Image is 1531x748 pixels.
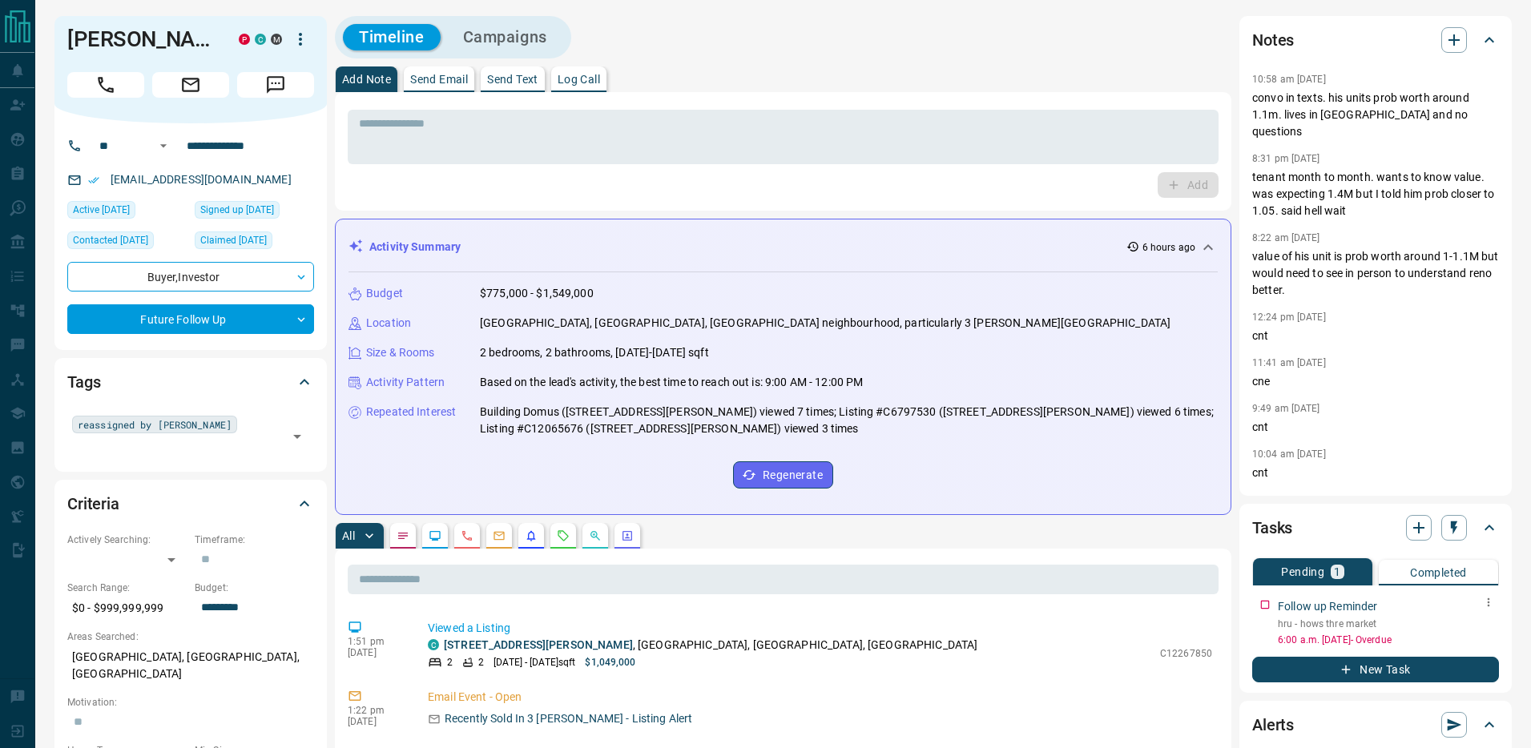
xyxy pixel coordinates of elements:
[195,533,314,547] p: Timeframe:
[67,369,100,395] h2: Tags
[428,620,1212,637] p: Viewed a Listing
[1252,27,1294,53] h2: Notes
[1252,419,1499,436] p: cnt
[444,637,977,653] p: , [GEOGRAPHIC_DATA], [GEOGRAPHIC_DATA], [GEOGRAPHIC_DATA]
[88,175,99,186] svg: Email Verified
[1252,169,1499,219] p: tenant month to month. wants to know value. was expecting 1.4M but I told him prob closer to 1.05...
[480,374,863,391] p: Based on the lead's activity, the best time to reach out is: 9:00 AM - 12:00 PM
[348,716,404,727] p: [DATE]
[557,529,570,542] svg: Requests
[342,530,355,541] p: All
[1252,712,1294,738] h2: Alerts
[1278,633,1499,647] p: 6:00 a.m. [DATE] - Overdue
[1252,90,1499,140] p: convo in texts. his units prob worth around 1.1m. lives in [GEOGRAPHIC_DATA] and no questions
[1252,464,1499,481] p: cnt
[67,201,187,223] div: Fri Oct 10 2025
[1252,509,1499,547] div: Tasks
[239,34,250,45] div: property.ca
[447,655,453,670] p: 2
[67,644,314,687] p: [GEOGRAPHIC_DATA], [GEOGRAPHIC_DATA], [GEOGRAPHIC_DATA]
[480,315,1170,332] p: [GEOGRAPHIC_DATA], [GEOGRAPHIC_DATA], [GEOGRAPHIC_DATA] neighbourhood, particularly 3 [PERSON_NAM...
[1252,74,1326,85] p: 10:58 am [DATE]
[195,581,314,595] p: Budget:
[348,647,404,658] p: [DATE]
[1252,403,1320,414] p: 9:49 am [DATE]
[480,344,709,361] p: 2 bedrooms, 2 bathrooms, [DATE]-[DATE] sqft
[369,239,461,255] p: Activity Summary
[67,363,314,401] div: Tags
[271,34,282,45] div: mrloft.ca
[1252,706,1499,744] div: Alerts
[525,529,538,542] svg: Listing Alerts
[585,655,635,670] p: $1,049,000
[1252,657,1499,682] button: New Task
[1252,357,1326,368] p: 11:41 am [DATE]
[478,655,484,670] p: 2
[67,533,187,547] p: Actively Searching:
[195,201,314,223] div: Wed Jan 03 2018
[397,529,409,542] svg: Notes
[410,74,468,85] p: Send Email
[487,74,538,85] p: Send Text
[1252,515,1292,541] h2: Tasks
[286,425,308,448] button: Open
[348,636,404,647] p: 1:51 pm
[78,416,232,432] span: reassigned by [PERSON_NAME]
[589,529,602,542] svg: Opportunities
[494,655,575,670] p: [DATE] - [DATE] sqft
[255,34,266,45] div: condos.ca
[1278,617,1499,631] p: hru - hows thre market
[366,344,435,361] p: Size & Rooms
[67,581,187,595] p: Search Range:
[349,232,1218,262] div: Activity Summary6 hours ago
[1252,153,1320,164] p: 8:31 pm [DATE]
[493,529,506,542] svg: Emails
[1252,232,1320,243] p: 8:22 am [DATE]
[342,74,391,85] p: Add Note
[1252,248,1499,299] p: value of his unit is prob worth around 1-1.1M but would need to see in person to understand reno ...
[1252,373,1499,390] p: cne
[152,72,229,98] span: Email
[428,689,1212,706] p: Email Event - Open
[1278,598,1377,615] p: Follow up Reminder
[366,404,456,420] p: Repeated Interest
[1410,567,1467,578] p: Completed
[428,639,439,650] div: condos.ca
[67,629,314,644] p: Areas Searched:
[366,374,445,391] p: Activity Pattern
[445,710,692,727] p: Recently Sold In 3 [PERSON_NAME] - Listing Alert
[1252,21,1499,59] div: Notes
[67,231,187,254] div: Thu May 09 2024
[429,529,441,542] svg: Lead Browsing Activity
[1281,566,1324,577] p: Pending
[366,315,411,332] p: Location
[1142,240,1195,255] p: 6 hours ago
[73,232,148,248] span: Contacted [DATE]
[1252,328,1499,344] p: cnt
[366,285,403,302] p: Budget
[733,461,833,489] button: Regenerate
[1252,312,1326,323] p: 12:24 pm [DATE]
[200,202,274,218] span: Signed up [DATE]
[447,24,563,50] button: Campaigns
[67,491,119,517] h2: Criteria
[67,595,187,621] p: $0 - $999,999,999
[1252,448,1326,460] p: 10:04 am [DATE]
[237,72,314,98] span: Message
[195,231,314,254] div: Tue May 07 2024
[67,26,215,52] h1: [PERSON_NAME]
[558,74,600,85] p: Log Call
[67,262,314,292] div: Buyer , Investor
[444,638,633,651] a: [STREET_ADDRESS][PERSON_NAME]
[67,695,314,710] p: Motivation:
[480,285,594,302] p: $775,000 - $1,549,000
[480,404,1218,437] p: Building Domus ([STREET_ADDRESS][PERSON_NAME]) viewed 7 times; Listing #C6797530 ([STREET_ADDRESS...
[1334,566,1340,577] p: 1
[348,705,404,716] p: 1:22 pm
[1160,646,1212,661] p: C12267850
[154,136,173,155] button: Open
[67,72,144,98] span: Call
[67,485,314,523] div: Criteria
[73,202,130,218] span: Active [DATE]
[67,304,314,334] div: Future Follow Up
